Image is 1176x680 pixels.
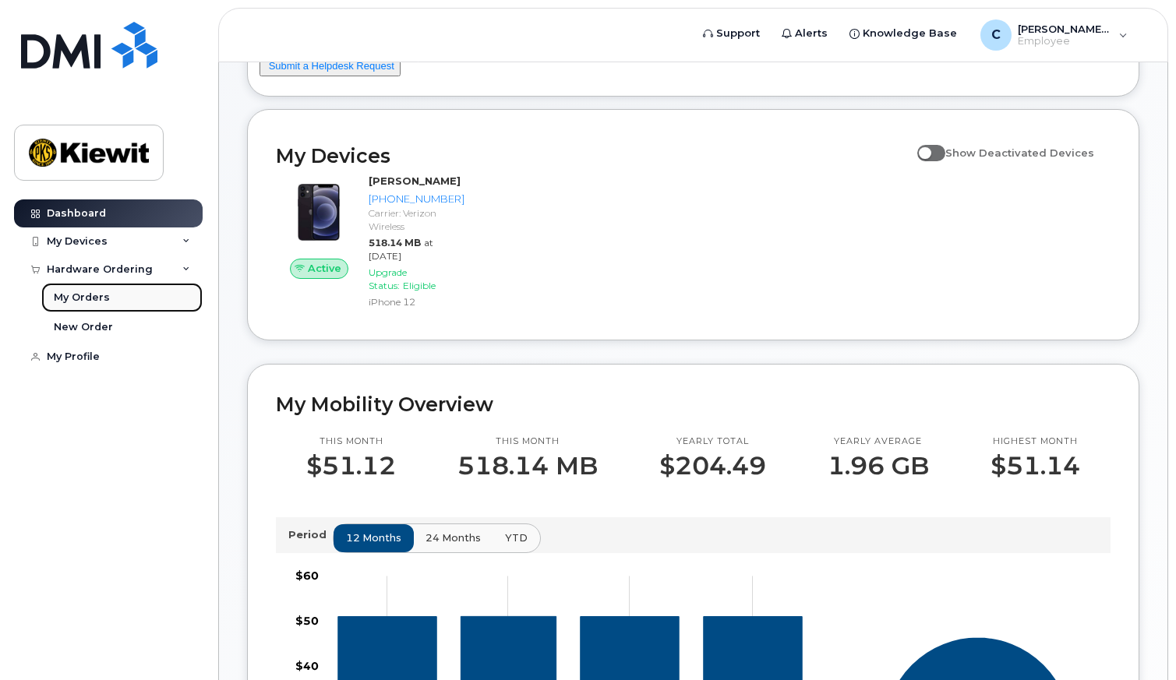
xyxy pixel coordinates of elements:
span: Alerts [795,26,828,41]
a: Submit a Helpdesk Request [269,60,394,72]
tspan: $40 [295,659,319,673]
span: Upgrade Status: [369,266,407,291]
span: Active [308,261,341,276]
iframe: Messenger Launcher [1108,612,1164,668]
tspan: $50 [295,614,319,628]
div: iPhone 12 [369,295,464,308]
input: Show Deactivated Devices [917,138,930,150]
p: 518.14 MB [457,452,598,480]
div: [PHONE_NUMBER] [369,192,464,206]
tspan: $60 [295,569,319,583]
img: iPhone_12.jpg [288,181,350,243]
span: Knowledge Base [863,26,957,41]
strong: [PERSON_NAME] [369,174,461,187]
button: Submit a Helpdesk Request [260,57,401,76]
span: Show Deactivated Devices [945,146,1094,159]
span: at [DATE] [369,237,433,262]
h2: My Devices [276,144,909,167]
p: $51.12 [306,452,396,480]
a: Active[PERSON_NAME][PHONE_NUMBER]Carrier: Verizon Wireless518.14 MBat [DATE]Upgrade Status:Eligib... [276,174,471,312]
p: This month [457,435,598,448]
p: 1.96 GB [828,452,929,480]
h2: My Mobility Overview [276,393,1111,416]
span: [PERSON_NAME].[PERSON_NAME] [1018,23,1111,35]
p: Highest month [991,435,1080,448]
a: Alerts [771,18,839,49]
span: YTD [505,530,528,545]
a: Knowledge Base [839,18,968,49]
span: C [991,26,1001,44]
p: Yearly total [659,435,766,448]
a: Support [692,18,771,49]
p: $51.14 [991,452,1080,480]
span: 24 months [426,530,481,545]
span: Eligible [403,280,436,291]
span: 518.14 MB [369,237,421,248]
p: Period [288,527,333,542]
p: Yearly average [828,435,929,448]
span: Employee [1018,35,1111,48]
div: Carmela.Cortezano [969,19,1139,51]
p: This month [306,435,396,448]
div: Carrier: Verizon Wireless [369,206,464,233]
p: $204.49 [659,452,766,480]
span: Support [716,26,760,41]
